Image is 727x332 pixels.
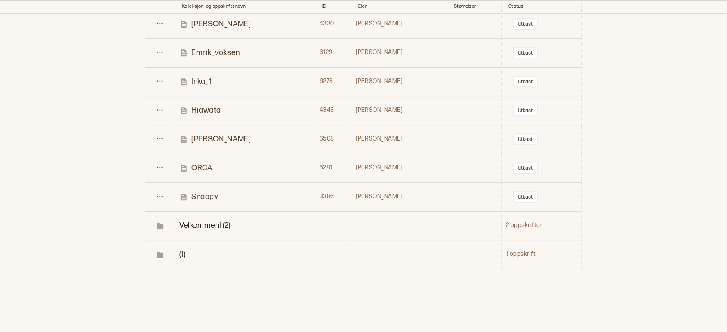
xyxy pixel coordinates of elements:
p: Snoopy [191,192,218,202]
a: Snoopy [179,192,314,202]
p: [PERSON_NAME] [191,134,251,144]
p: Emrik_voksen [191,48,240,58]
td: [PERSON_NAME] [351,96,447,125]
span: Toggle Row Expanded [146,221,175,230]
p: Hiawata [191,105,221,115]
td: [PERSON_NAME] [351,9,447,38]
td: 6508 [315,125,351,154]
button: Utkast [513,18,538,30]
p: ORCA [191,163,212,173]
a: [PERSON_NAME] [179,134,314,144]
a: Hiawata [179,105,314,115]
td: [PERSON_NAME] [351,125,447,154]
td: 6129 [315,38,351,67]
td: 3386 [315,182,351,211]
button: Utkast [513,191,538,203]
span: Toggle Row Expanded [179,221,231,230]
td: 6281 [315,154,351,182]
a: Emrik_voksen [179,48,314,58]
a: Inka_1 [179,77,314,86]
a: ORCA [179,163,314,173]
td: 2 oppskrifter [501,211,581,240]
td: 6278 [315,67,351,96]
span: Toggle Row Expanded [179,250,185,259]
button: Utkast [513,162,538,174]
p: [PERSON_NAME] [191,19,251,29]
td: [PERSON_NAME] [351,67,447,96]
span: Toggle Row Expanded [146,250,175,259]
td: 4348 [315,96,351,125]
button: Utkast [513,105,538,116]
td: [PERSON_NAME] [351,154,447,182]
td: [PERSON_NAME] [351,182,447,211]
p: Inka_1 [191,77,211,86]
a: [PERSON_NAME] [179,19,314,29]
td: 1 oppskrift [501,240,581,269]
button: Utkast [513,76,538,87]
button: Utkast [513,133,538,145]
td: 4330 [315,9,351,38]
td: [PERSON_NAME] [351,38,447,67]
button: Utkast [513,47,538,58]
